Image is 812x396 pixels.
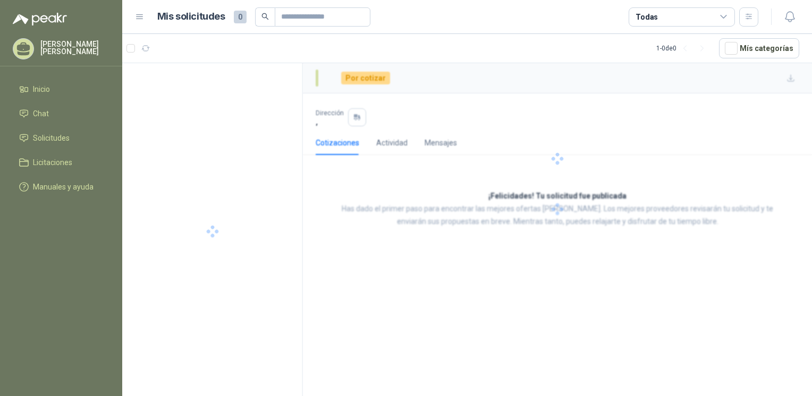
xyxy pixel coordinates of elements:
button: Mís categorías [719,38,799,58]
a: Licitaciones [13,152,109,173]
span: search [261,13,269,20]
a: Inicio [13,79,109,99]
a: Solicitudes [13,128,109,148]
h1: Mis solicitudes [157,9,225,24]
span: 0 [234,11,247,23]
div: 1 - 0 de 0 [656,40,710,57]
a: Chat [13,104,109,124]
a: Manuales y ayuda [13,177,109,197]
p: [PERSON_NAME] [PERSON_NAME] [40,40,109,55]
span: Licitaciones [33,157,72,168]
span: Inicio [33,83,50,95]
div: Todas [636,11,658,23]
span: Solicitudes [33,132,70,144]
span: Manuales y ayuda [33,181,94,193]
img: Logo peakr [13,13,67,25]
span: Chat [33,108,49,119]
